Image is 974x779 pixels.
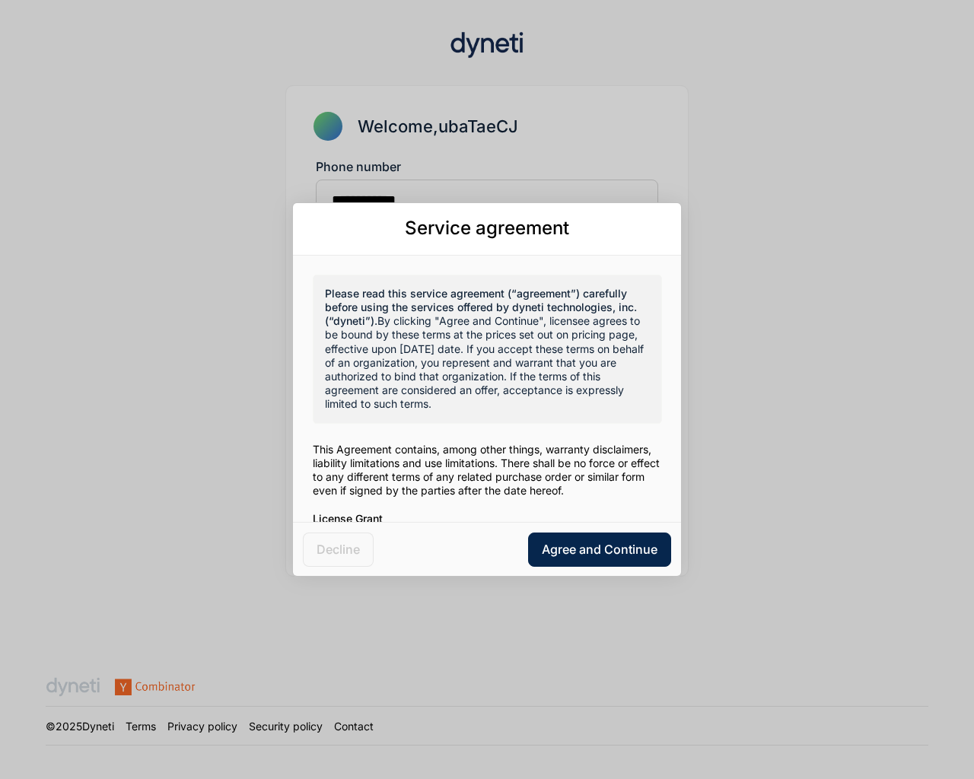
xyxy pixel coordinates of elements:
[293,218,681,238] h3: Service agreement
[528,533,671,567] span: Agree and Continue
[303,533,374,567] a: Decline
[313,512,383,525] b: License Grant
[313,275,662,424] div: By clicking "Agree and Continue", licensee agrees to be bound by these terms at the prices set ou...
[325,287,637,327] b: Please read this service agreement (“agreement”) carefully before using the services offered by d...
